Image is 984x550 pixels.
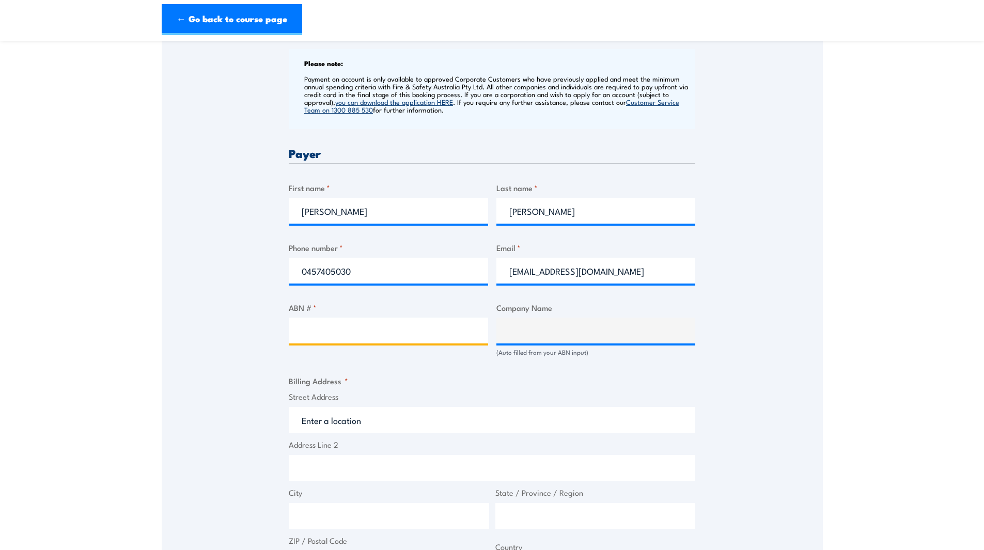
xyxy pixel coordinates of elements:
[496,242,696,254] label: Email
[289,439,695,451] label: Address Line 2
[162,4,302,35] a: ← Go back to course page
[289,391,695,403] label: Street Address
[496,182,696,194] label: Last name
[496,302,696,313] label: Company Name
[289,147,695,159] h3: Payer
[289,182,488,194] label: First name
[289,535,489,547] label: ZIP / Postal Code
[289,487,489,499] label: City
[289,375,348,387] legend: Billing Address
[289,302,488,313] label: ABN #
[304,58,343,68] b: Please note:
[289,407,695,433] input: Enter a location
[335,97,453,106] a: you can download the application HERE
[289,242,488,254] label: Phone number
[496,348,696,357] div: (Auto filled from your ABN input)
[495,487,696,499] label: State / Province / Region
[304,75,693,114] p: Payment on account is only available to approved Corporate Customers who have previously applied ...
[304,97,679,114] a: Customer Service Team on 1300 885 530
